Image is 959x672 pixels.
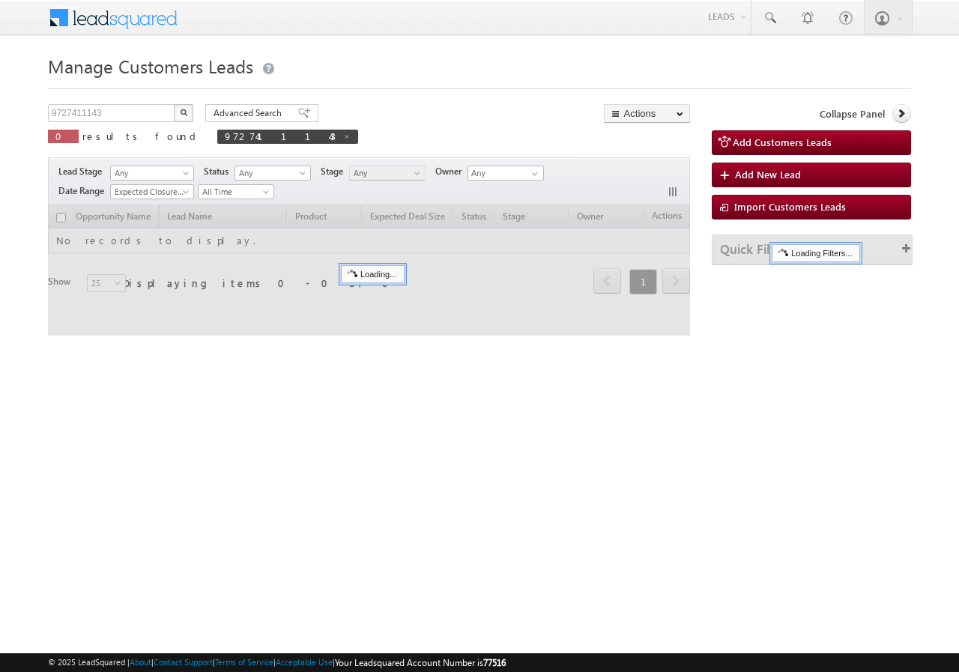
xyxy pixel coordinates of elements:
span: Owner [435,165,468,178]
a: Any [349,166,426,181]
span: Add New Lead [735,168,801,181]
span: Advanced Search [214,106,286,120]
span: Expected Closure Date [111,185,189,199]
button: Actions [604,104,690,123]
a: Any [235,166,311,181]
span: Any [235,166,306,180]
span: Collapse Panel [820,107,885,121]
div: Loading Filters... [772,244,860,262]
span: Any [350,166,421,180]
a: Show All Items [524,166,542,181]
span: Stage [321,165,349,178]
a: Acceptable Use [276,657,333,667]
img: Search [180,109,187,116]
a: Contact Support [154,657,213,667]
span: Your Leadsquared Account Number is [335,657,506,668]
span: Manage Customers Leads [48,54,253,78]
span: Import Customers Leads [734,200,846,213]
a: All Time [198,184,274,199]
span: 0 [55,130,71,142]
span: All Time [199,185,270,199]
span: Status [204,165,235,178]
a: About [130,657,151,667]
span: 9727411143 [225,130,336,142]
a: Expected Closure Date [110,184,194,199]
span: results found [82,130,202,142]
span: Date Range [58,184,110,198]
a: Any [110,166,194,181]
div: Loading... [341,265,405,283]
span: 77516 [483,657,506,668]
span: © 2025 LeadSquared | | | | | [48,656,506,670]
span: Lead Stage [58,165,108,178]
a: Terms of Service [215,657,273,667]
span: Any [111,166,189,180]
input: Type to Search [468,166,544,181]
span: Add Customers Leads [733,136,832,148]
